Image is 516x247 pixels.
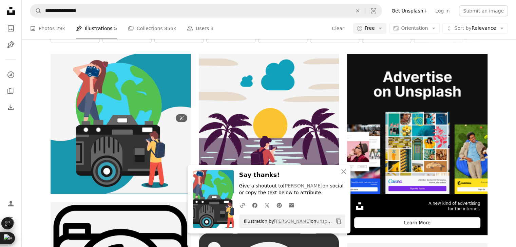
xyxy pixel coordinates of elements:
a: Photographers explore the world with their cameras. [51,120,191,127]
a: A new kind of advertisingfor the internet.Learn More [347,54,487,235]
a: [PERSON_NAME] [274,219,311,224]
a: Share on Facebook [249,198,261,212]
a: Illustrations [4,38,18,51]
a: Photos [4,22,18,35]
h3: Say thanks! [239,170,345,180]
img: file-1636576776643-80d394b7be57image [347,54,487,194]
span: 3 [211,25,214,32]
a: Download History [4,100,18,114]
img: A person photographs a sunset on a tropical beach. [199,54,339,194]
button: Language [4,213,18,227]
button: Sort byRelevance [442,23,508,34]
p: Give a shoutout to on social or copy the text below to attribute. [239,183,345,196]
a: Home — Unsplash [4,4,18,19]
span: Relevance [454,25,496,32]
a: Share on Pinterest [273,198,285,212]
a: Log in [431,5,454,16]
a: Photos 29k [30,18,65,39]
a: Unsplash [316,219,336,224]
button: Clear [331,23,345,34]
button: Copy to clipboard [333,216,344,227]
button: Visual search [365,4,382,17]
span: Orientation [401,25,428,31]
a: Get Unsplash+ [387,5,431,16]
a: Share on Twitter [261,198,273,212]
span: Sort by [454,25,471,31]
a: Users 3 [187,18,214,39]
span: 856k [164,25,176,32]
button: Free [353,23,387,34]
a: [PERSON_NAME] [283,183,322,188]
button: Search Unsplash [30,4,42,17]
span: 29k [56,25,65,32]
a: Log in / Sign up [4,197,18,210]
button: Submit an image [459,5,508,16]
img: file-1631306537910-2580a29a3cfcimage [354,201,365,211]
button: Orientation [389,23,440,34]
span: Illustration by on [241,216,333,227]
button: Clear [350,4,365,17]
button: Menu [4,229,18,243]
div: Learn More [354,217,480,228]
a: Share over email [285,198,298,212]
span: Free [365,25,375,32]
img: Photographers explore the world with their cameras. [51,54,191,194]
form: Find visuals sitewide [30,4,382,18]
a: A person photographs a sunset on a tropical beach. [199,120,339,127]
span: A new kind of advertising for the internet. [428,201,480,212]
a: Collections [4,84,18,98]
a: Collections 856k [128,18,176,39]
a: Explore [4,68,18,82]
